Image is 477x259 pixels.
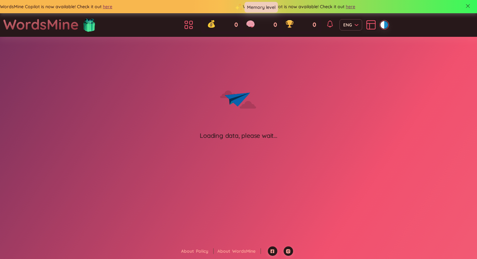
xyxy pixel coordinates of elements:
[274,21,277,29] span: 0
[3,13,79,36] a: WordsMine
[346,3,355,10] span: here
[200,131,277,140] div: Loading data, please wait...
[234,21,238,29] span: 0
[343,22,358,28] span: ENG
[196,248,214,254] a: Policy
[217,248,261,255] div: About
[181,248,214,255] div: About
[103,3,112,10] span: here
[83,15,96,34] img: flashSalesIcon.a7f4f837.png
[232,248,261,254] a: WordsMine
[313,21,316,29] span: 0
[244,2,278,13] div: Memory level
